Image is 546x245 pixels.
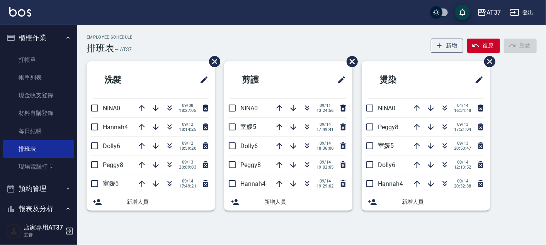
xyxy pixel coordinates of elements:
a: 排班表 [3,140,74,158]
h2: 洗髮 [93,66,164,94]
span: 09/14 [316,122,334,127]
span: 09/14 [316,160,334,165]
span: 12:13:52 [454,165,471,170]
span: Peggy8 [103,161,123,169]
span: 09/14 [316,179,334,184]
span: Peggy8 [378,123,398,131]
span: 修改班表的標題 [332,71,346,89]
button: save [455,5,470,20]
span: 18:59:20 [179,146,196,151]
span: 20:50:47 [454,146,471,151]
a: 材料自購登錄 [3,104,74,122]
span: 刪除班表 [203,50,221,73]
span: 18:27:05 [179,108,196,113]
span: 新增人員 [402,198,484,206]
button: 新增 [431,39,464,53]
a: 帳單列表 [3,69,74,86]
button: 報表及分析 [3,199,74,219]
h2: 剪護 [230,66,301,94]
span: 新增人員 [127,198,209,206]
h6: — AT37 [114,46,132,54]
div: 新增人員 [362,193,490,211]
h2: 燙染 [368,66,439,94]
span: 09/12 [179,141,196,146]
span: 09/14 [454,179,471,184]
span: 刪除班表 [341,50,359,73]
span: Dolly6 [103,142,120,150]
span: 18:14:25 [179,127,196,132]
span: 04/14 [454,103,471,108]
span: 17:49:41 [316,127,334,132]
span: 09/13 [454,141,471,146]
span: 修改班表的標題 [470,71,484,89]
h3: 排班表 [87,43,114,54]
img: Logo [9,7,31,17]
button: 復原 [467,39,500,53]
span: NINA0 [378,105,395,112]
span: 13:24:56 [316,108,334,113]
span: 17:21:04 [454,127,471,132]
span: 新增人員 [264,198,346,206]
span: 16:34:48 [454,108,471,113]
span: Hannah4 [103,123,128,131]
span: Hannah4 [378,180,403,188]
span: 09/12 [179,122,196,127]
div: 新增人員 [224,193,352,211]
span: 09/14 [316,141,334,146]
span: 20:32:38 [454,184,471,189]
a: 打帳單 [3,51,74,69]
a: 每日結帳 [3,122,74,140]
span: 室媛5 [378,142,394,149]
span: 20:09:03 [179,165,196,170]
span: 室媛5 [240,123,256,130]
span: 17:49:21 [179,184,196,189]
span: Peggy8 [240,161,261,169]
span: Dolly6 [240,142,258,150]
div: AT37 [486,8,501,17]
span: Dolly6 [378,161,395,169]
p: 主管 [24,231,63,238]
span: 修改班表的標題 [195,71,209,89]
span: 刪除班表 [478,50,497,73]
span: 09/14 [179,179,196,184]
span: 19:02:05 [316,165,334,170]
span: Hannah4 [240,180,265,188]
h5: 店家專用AT37 [24,224,63,231]
button: 登出 [507,5,537,20]
span: 19:29:02 [316,184,334,189]
span: 09/14 [454,160,471,165]
div: 新增人員 [87,193,215,211]
button: 櫃檯作業 [3,28,74,48]
button: 預約管理 [3,179,74,199]
span: 09/11 [316,103,334,108]
a: 現金收支登錄 [3,86,74,104]
h2: Employee Schedule [87,35,133,40]
span: NINA0 [240,105,258,112]
a: 現場電腦打卡 [3,158,74,176]
span: 09/13 [179,160,196,165]
span: 09/08 [179,103,196,108]
button: AT37 [474,5,504,20]
img: Person [6,223,22,239]
span: 09/13 [454,122,471,127]
span: 18:36:00 [316,146,334,151]
span: NINA0 [103,105,120,112]
span: 室媛5 [103,180,119,187]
